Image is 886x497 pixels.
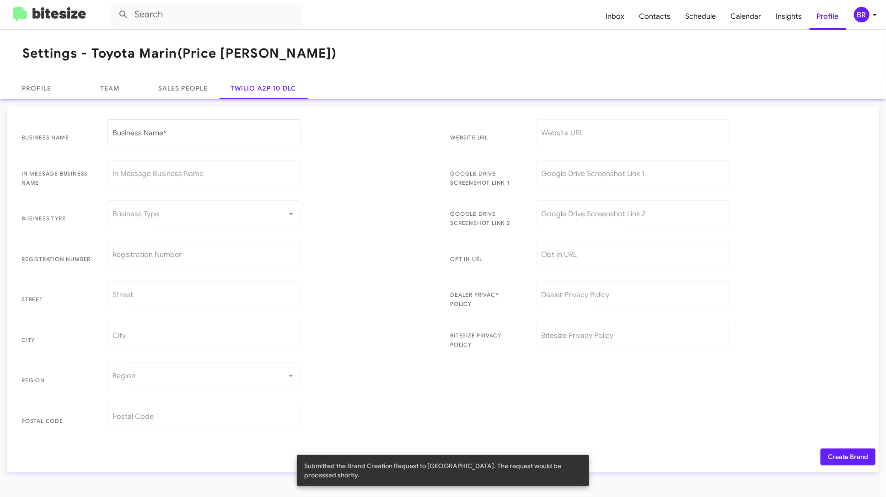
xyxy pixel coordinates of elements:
span: In Message Business Name [21,169,93,187]
input: Bitesize Inc DBA Bitesize [113,131,295,139]
input: https://privacy.bitesize.co [542,333,724,342]
span: Business Name [21,133,93,142]
span: Registration Number [21,255,93,264]
span: Region [21,376,93,385]
input: https://docs.google.com [542,212,724,220]
span: Submitted the Brand Creation Request to [GEOGRAPHIC_DATA]. The request would be processed shortly. [304,461,582,480]
a: Insights [769,3,810,30]
span: (Price [PERSON_NAME]) [177,45,337,61]
span: Google Drive Screenshot Link 1 [451,169,522,187]
input: https://bitesize.co [542,131,724,139]
span: Create Brand [828,449,868,465]
input: https://optin.dealer.com [542,252,724,261]
input: https://privacy.dealer.com [542,293,724,301]
input: XX-XXXXXXX [113,252,295,261]
span: Business Type [21,214,93,223]
button: BR [846,7,876,22]
input: Bitesize [113,171,295,180]
div: BR [854,7,870,22]
input: 10409 Pacific Palisades Ave [113,293,295,301]
a: Team [73,77,146,99]
a: Profile [810,3,846,30]
span: Postal Code [21,417,93,426]
span: Opt In URL [451,255,522,264]
a: Contacts [632,3,678,30]
h1: Settings - Toyota Marin [22,46,337,61]
a: Sales People [146,77,220,99]
span: Street [21,295,93,304]
button: Create Brand [821,449,875,465]
span: City [21,336,93,345]
input: https://docs.google.com [542,171,724,180]
a: Inbox [599,3,632,30]
a: Schedule [678,3,724,30]
input: 89144-1221 [113,414,295,422]
a: Twilio A2P 10 DLC [220,77,307,99]
a: Calendar [724,3,769,30]
span: Bitesize Privacy Policy [451,331,522,349]
input: Las Vegas [113,333,295,342]
input: Search [111,4,303,26]
span: Website URL [451,133,522,142]
span: Dealer Privacy Policy [451,290,522,309]
span: Google Drive Screenshot Link 2 [451,209,522,228]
